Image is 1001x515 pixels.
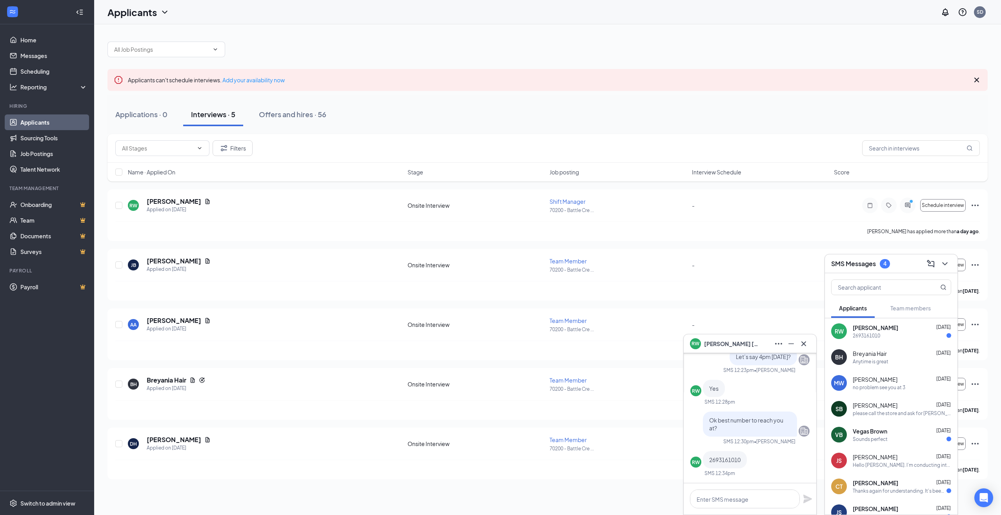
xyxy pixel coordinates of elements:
span: [DATE] [936,428,951,433]
svg: Note [865,202,875,209]
b: [DATE] [963,407,979,413]
h3: SMS Messages [831,259,876,268]
svg: ChevronDown [940,259,950,268]
svg: Document [204,437,211,443]
a: Sourcing Tools [20,130,87,146]
svg: QuestionInfo [958,7,967,17]
p: 70200 - Battle Cre ... [550,445,687,452]
span: • [PERSON_NAME] [754,438,795,445]
span: [DATE] [936,453,951,459]
span: • [PERSON_NAME] [754,367,795,374]
span: Interview Schedule [692,168,741,176]
span: - [692,261,695,268]
svg: Filter [219,143,229,153]
a: TeamCrown [20,212,87,228]
div: Applied on [DATE] [147,384,205,392]
div: Sounds perfect [853,436,888,442]
div: BH [130,381,137,388]
span: Job posting [550,168,579,176]
div: DH [130,441,137,447]
input: All Job Postings [114,45,209,54]
div: Reporting [20,83,88,91]
a: PayrollCrown [20,279,87,295]
span: Applicants can't schedule interviews. [128,76,285,83]
svg: Reapply [199,377,205,383]
span: Breyania Hair [853,350,887,357]
span: - [692,202,695,209]
input: Search in interviews [862,140,980,156]
svg: ComposeMessage [926,259,935,268]
svg: Minimize [786,339,796,348]
div: BH [835,353,843,361]
svg: Cross [799,339,808,348]
span: Applicants [839,305,867,312]
svg: Cross [972,75,981,85]
svg: PrimaryDot [908,199,917,205]
svg: Document [189,377,196,383]
div: Onsite Interview [408,440,545,448]
div: SMS 12:34pm [704,470,735,477]
svg: Error [114,75,123,85]
input: Search applicant [832,280,925,295]
button: Ellipses [772,337,785,350]
div: Applied on [DATE] [147,444,211,452]
span: Name · Applied On [128,168,175,176]
div: RW [835,327,844,335]
button: ComposeMessage [925,257,937,270]
a: DocumentsCrown [20,228,87,244]
span: [PERSON_NAME] [853,479,898,487]
b: [DATE] [963,467,979,473]
a: Scheduling [20,63,87,79]
div: Hiring [9,103,86,109]
div: please call the store and ask for [PERSON_NAME] to get scheduled for in person interview [853,410,951,417]
p: 70200 - Battle Cre ... [550,207,687,214]
a: Add your availability now [222,76,285,83]
span: [PERSON_NAME] [PERSON_NAME] [704,339,759,348]
a: OnboardingCrown [20,197,87,212]
span: Team Member [550,257,587,265]
span: Team Member [550,377,587,384]
div: Hello [PERSON_NAME]. I’m conducting interviews [DATE] are you interested in doing one? [853,462,951,468]
button: Minimize [785,337,797,350]
span: Team members [890,305,931,312]
svg: ChevronDown [160,7,169,17]
svg: Document [204,258,211,264]
div: Onsite Interview [408,261,545,269]
span: Yes [709,385,719,392]
button: Plane [803,494,812,504]
svg: Tag [884,202,894,209]
div: RW [129,202,137,209]
button: ChevronDown [939,257,951,270]
svg: MagnifyingGlass [966,145,973,151]
div: Open Intercom Messenger [974,488,993,507]
button: Cross [797,337,810,350]
span: Schedule interview [922,203,964,208]
a: Talent Network [20,161,87,177]
div: JB [131,262,136,268]
div: 2693161010 [853,332,880,339]
span: [PERSON_NAME] [853,505,898,513]
span: [DATE] [936,479,951,485]
span: [PERSON_NAME] [853,453,897,461]
div: SMS 12:23pm [723,367,754,374]
div: RW [692,388,700,394]
b: [DATE] [963,288,979,294]
div: RW [692,459,700,466]
b: [DATE] [963,348,979,354]
a: SurveysCrown [20,244,87,259]
svg: Ellipses [774,339,783,348]
p: [PERSON_NAME] has applied more than . [867,228,980,235]
div: JS [836,457,842,464]
svg: MagnifyingGlass [940,284,946,290]
div: MW [834,379,844,387]
div: Switch to admin view [20,499,75,507]
svg: Settings [9,499,17,507]
div: Thanks again for understanding. It's been rough being off work this long cuz having a baby. [853,488,946,494]
span: [DATE] [936,376,951,382]
span: Team Member [550,317,587,324]
a: Home [20,32,87,48]
div: Interviews · 5 [191,109,235,119]
p: 70200 - Battle Cre ... [550,267,687,273]
span: [DATE] [936,505,951,511]
svg: Document [204,198,211,205]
